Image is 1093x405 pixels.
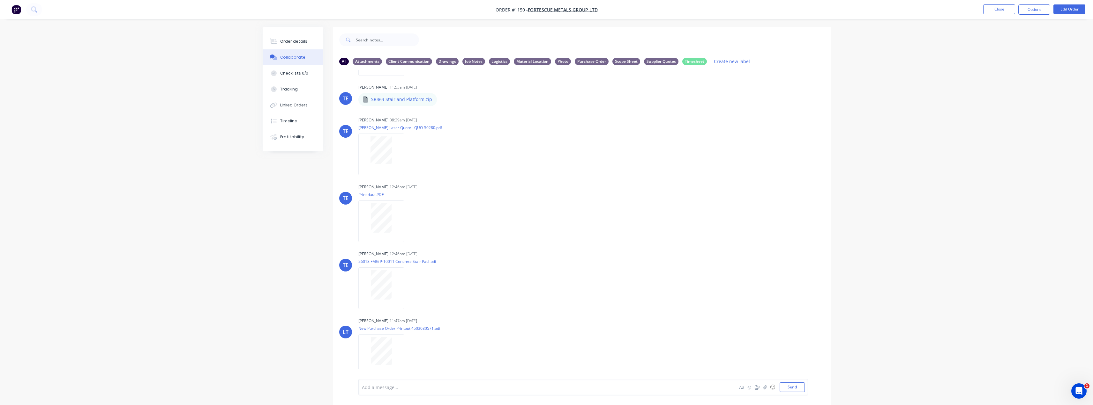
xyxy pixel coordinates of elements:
p: [PERSON_NAME] Laser Quote - QUO-50280.pdf [358,125,442,130]
div: TE [343,127,348,135]
div: Material Location [514,58,551,65]
a: FORTESCUE METALS GROUP LTD [528,7,598,13]
div: [PERSON_NAME] [358,184,388,190]
button: Tracking [263,81,323,97]
span: Order #1150 - [496,7,528,13]
div: Collaborate [280,54,305,60]
div: Order details [280,39,307,44]
button: Collaborate [263,49,323,65]
div: Photo [555,58,571,65]
div: [PERSON_NAME] [358,251,388,257]
div: Drawings [436,58,459,65]
div: 11:47am [DATE] [390,318,417,324]
div: Purchase Order [575,58,609,65]
iframe: Intercom live chat [1071,383,1087,399]
div: Job Notes [462,58,485,65]
div: Linked Orders [280,102,308,108]
div: 12:46pm [DATE] [390,184,417,190]
button: Close [983,4,1015,14]
button: Timeline [263,113,323,129]
div: Profitability [280,134,304,140]
div: Timesheet [682,58,707,65]
div: Scope Sheet [612,58,640,65]
button: Checklists 0/0 [263,65,323,81]
p: New Purchase Order Printout 4503080571.pdf [358,326,440,331]
p: Print data.PDF [358,192,411,197]
button: Send [780,382,805,392]
div: LT [343,328,348,336]
div: TE [343,95,348,102]
div: Tracking [280,86,298,92]
div: Timeline [280,118,297,124]
div: Attachments [353,58,382,65]
div: Logistics [489,58,510,65]
button: Profitability [263,129,323,145]
img: Factory [11,5,21,14]
button: @ [746,383,753,391]
button: ☺ [769,383,776,391]
div: [PERSON_NAME] [358,117,388,123]
div: Supplier Quotes [644,58,678,65]
div: 12:46pm [DATE] [390,251,417,257]
div: All [339,58,349,65]
span: 1 [1084,383,1089,388]
button: Edit Order [1053,4,1085,14]
div: TE [343,261,348,269]
div: [PERSON_NAME] [358,84,388,90]
p: 26018 FMG P-10011 Concrete Stair Pad .pdf [358,259,436,264]
button: Aa [738,383,746,391]
p: SR463 Stair and Platform.zip [371,96,432,103]
div: 11:53am [DATE] [390,84,417,90]
div: Checklists 0/0 [280,70,308,76]
button: Options [1018,4,1050,15]
button: Create new label [711,57,753,66]
div: Client Communication [386,58,432,65]
button: Linked Orders [263,97,323,113]
div: TE [343,194,348,202]
div: 08:29am [DATE] [390,117,417,123]
div: [PERSON_NAME] [358,318,388,324]
input: Search notes... [356,33,419,46]
button: Order details [263,33,323,49]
